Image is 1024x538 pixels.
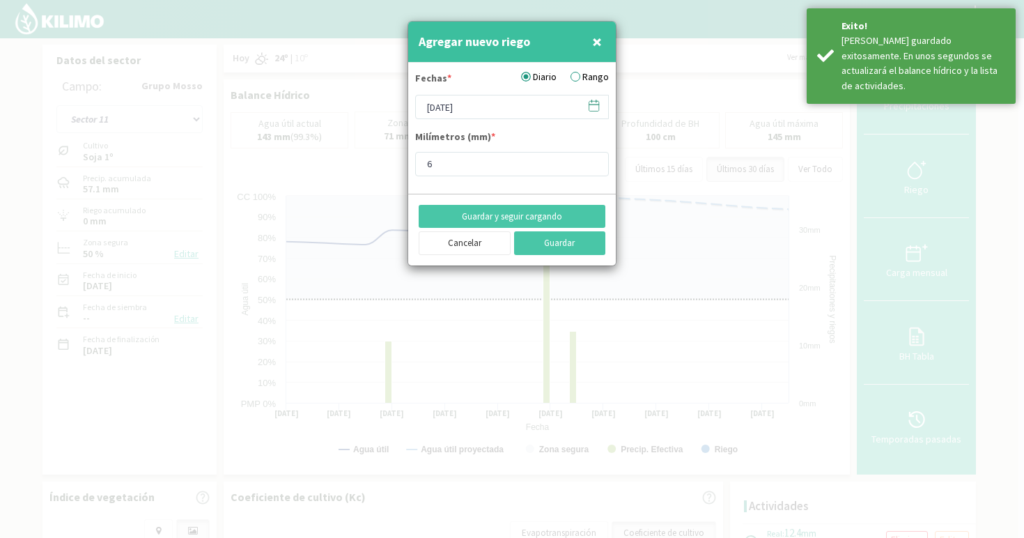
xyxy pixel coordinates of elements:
div: Riego guardado exitosamente. En unos segundos se actualizará el balance hídrico y la lista de act... [841,33,1005,93]
label: Diario [521,70,557,84]
label: Rango [571,70,609,84]
span: × [592,30,602,53]
button: Close [589,28,605,56]
label: Milímetros (mm) [415,130,495,148]
button: Guardar y seguir cargando [419,205,605,229]
div: Exito! [841,19,1005,33]
button: Cancelar [419,231,511,255]
button: Guardar [514,231,606,255]
h4: Agregar nuevo riego [419,32,530,52]
label: Fechas [415,71,451,89]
